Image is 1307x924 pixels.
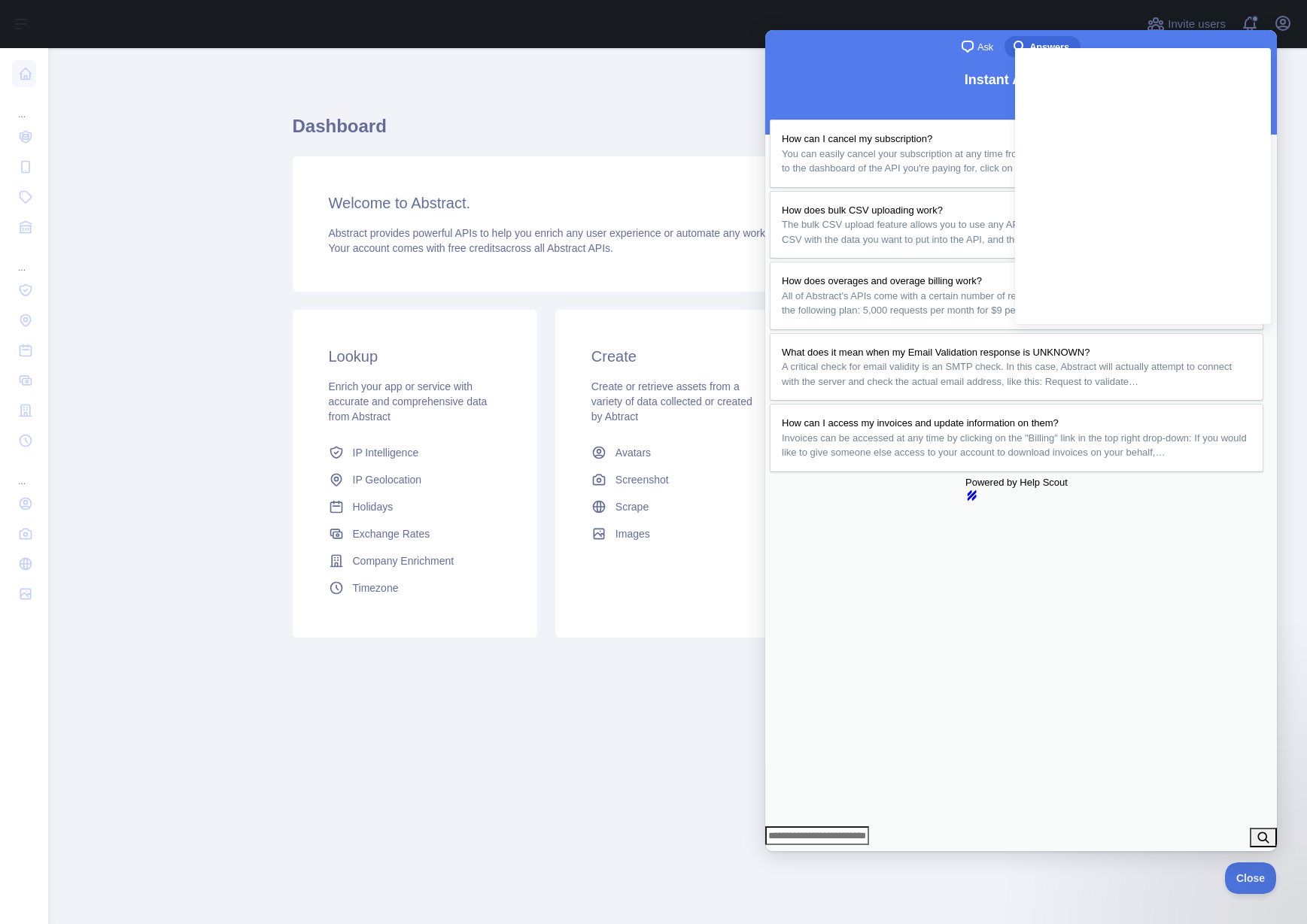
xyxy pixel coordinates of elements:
span: Company Enrichment [353,553,454,568]
span: Scrape [616,499,649,514]
span: Create or retrieve assets from a variety of data collected or created by Abtract [591,380,752,423]
a: Exchange Rates [323,520,507,547]
span: Exchange Rates [353,526,430,541]
span: Images [616,526,650,541]
a: Timezone [323,574,507,601]
a: Scrape [585,493,770,520]
span: Timezone [353,580,399,595]
iframe: Help Scout Beacon - Close [1225,862,1277,894]
a: IP Intelligence [323,439,507,466]
div: ... [12,90,36,120]
span: Invite users [1168,16,1226,33]
div: ... [12,457,36,487]
h3: Welcome to Abstract. [329,192,1027,214]
span: Screenshot [616,472,669,487]
a: Avatars [585,439,770,466]
a: Screenshot [585,466,770,493]
span: Holidays [353,499,394,514]
h3: Lookup [329,346,501,367]
button: Invite users [1144,12,1229,36]
a: Images [585,520,770,547]
div: ... [12,244,36,274]
span: Your account comes with across all Abstract APIs. [329,242,613,254]
span: free credits [448,242,500,254]
span: IP Intelligence [353,445,419,460]
a: IP Geolocation [323,466,507,493]
iframe: Help Scout Beacon - Live Chat, Contact Form, and Knowledge Base [765,30,1277,851]
a: Company Enrichment [323,547,507,574]
span: Enrich your app or service with accurate and comprehensive data from Abstract [329,380,488,423]
span: IP Geolocation [353,472,422,487]
a: Holidays [323,493,507,520]
h1: Dashboard [293,114,1063,150]
h3: Create [591,346,764,367]
span: Abstract provides powerful APIs to help you enrich any user experience or automate any workflow. [329,227,787,239]
span: Avatars [616,445,651,460]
